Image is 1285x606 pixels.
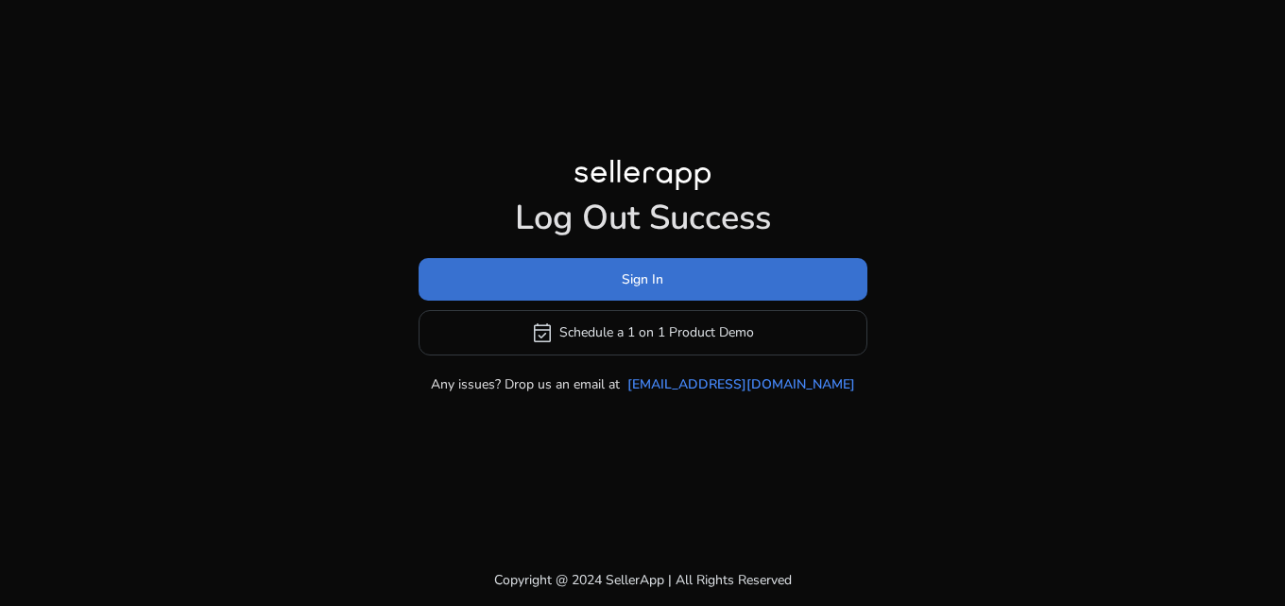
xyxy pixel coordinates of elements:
span: Sign In [622,269,663,289]
button: event_availableSchedule a 1 on 1 Product Demo [419,310,867,355]
a: [EMAIL_ADDRESS][DOMAIN_NAME] [627,374,855,394]
p: Any issues? Drop us an email at [431,374,620,394]
h1: Log Out Success [419,198,867,238]
button: Sign In [419,258,867,301]
span: event_available [531,321,554,344]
